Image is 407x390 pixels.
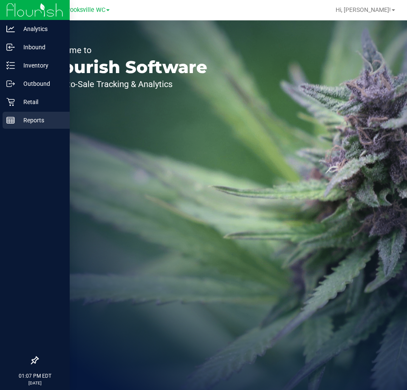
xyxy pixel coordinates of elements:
[15,60,66,71] p: Inventory
[4,372,66,380] p: 01:07 PM EDT
[15,115,66,125] p: Reports
[46,46,207,54] p: Welcome to
[46,80,207,88] p: Seed-to-Sale Tracking & Analytics
[15,79,66,89] p: Outbound
[6,79,15,88] inline-svg: Outbound
[336,6,391,13] span: Hi, [PERSON_NAME]!
[8,322,34,348] iframe: Resource center
[64,6,105,14] span: Brooksville WC
[4,380,66,386] p: [DATE]
[6,116,15,124] inline-svg: Reports
[6,61,15,70] inline-svg: Inventory
[15,24,66,34] p: Analytics
[6,98,15,106] inline-svg: Retail
[46,59,207,76] p: Flourish Software
[15,97,66,107] p: Retail
[6,25,15,33] inline-svg: Analytics
[6,43,15,51] inline-svg: Inbound
[15,42,66,52] p: Inbound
